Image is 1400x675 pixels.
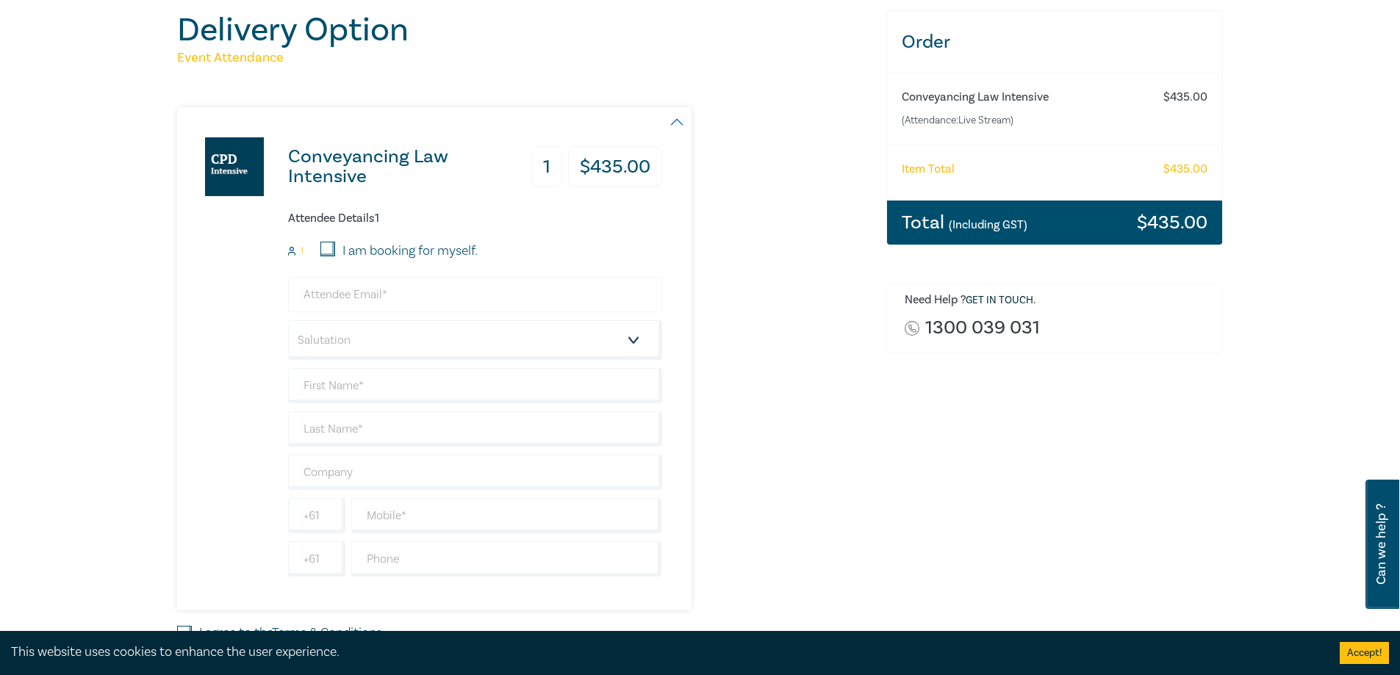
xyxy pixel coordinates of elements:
small: (Including GST) [949,217,1027,232]
h3: Total [902,213,1027,232]
small: 1 [301,246,304,256]
label: I agree to the [199,624,382,643]
h6: Item Total [902,162,955,176]
a: Terms & Conditions [272,624,382,641]
div: This website uses cookies to enhance the user experience. [11,643,1318,662]
h1: Delivery Option [177,11,869,49]
h3: Order [887,12,1223,73]
h3: Conveyancing Law Intensive [288,147,530,187]
input: +61 [288,498,345,533]
h6: $ 435.00 [1163,90,1207,104]
small: (Attendance: Live Stream ) [902,113,1149,128]
button: Accept cookies [1340,642,1389,664]
input: Phone [351,541,662,577]
h6: $ 435.00 [1163,162,1207,176]
h3: 1 [531,147,562,187]
span: Can we help ? [1374,488,1388,600]
a: Get in touch [966,294,1033,307]
img: Conveyancing Law Intensive [205,137,264,196]
input: Mobile* [351,498,662,533]
h3: $ 435.00 [568,147,662,187]
a: 1300 039 031 [925,318,1040,338]
input: Attendee Email* [288,277,662,312]
input: First Name* [288,368,662,403]
h3: $ 435.00 [1137,213,1207,232]
input: Last Name* [288,411,662,447]
h6: Attendee Details 1 [288,212,662,225]
input: Company [288,455,662,490]
h5: Event Attendance [177,49,869,67]
label: I am booking for myself. [342,242,478,261]
h6: Conveyancing Law Intensive [902,90,1149,104]
input: +61 [288,541,345,577]
h6: Need Help ? . [905,293,1212,308]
